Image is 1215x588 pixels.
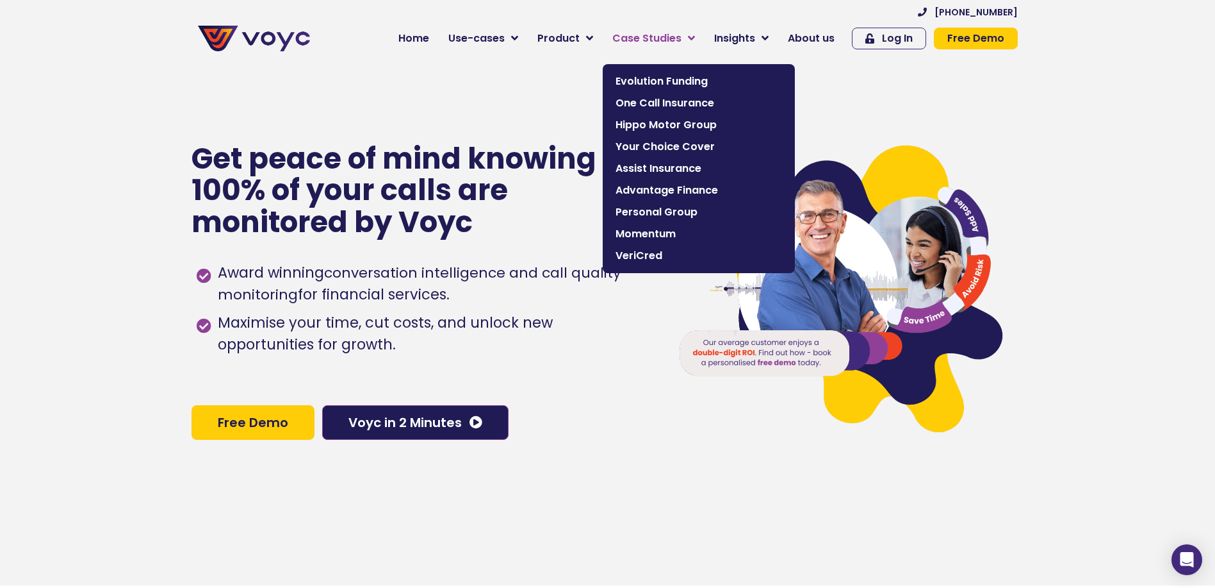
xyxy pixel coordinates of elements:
[537,31,580,46] span: Product
[616,226,782,242] span: Momentum
[192,143,667,239] p: Get peace of mind knowing that 100% of your calls are monitored by Voyc
[398,31,429,46] span: Home
[528,26,603,51] a: Product
[714,31,755,46] span: Insights
[215,262,652,306] span: Award winning for financial services.
[934,28,1018,49] a: Free Demo
[198,26,310,51] img: voyc-full-logo
[218,263,621,305] h1: conversation intelligence and call quality monitoring
[1171,544,1202,575] div: Open Intercom Messenger
[852,28,926,49] a: Log In
[218,416,288,429] span: Free Demo
[448,31,505,46] span: Use-cases
[609,158,788,180] a: Assist Insurance
[882,33,913,44] span: Log In
[778,26,844,51] a: About us
[348,416,462,429] span: Voyc in 2 Minutes
[612,31,681,46] span: Case Studies
[616,74,782,89] span: Evolution Funding
[609,223,788,245] a: Momentum
[616,117,782,133] span: Hippo Motor Group
[603,26,705,51] a: Case Studies
[616,183,782,198] span: Advantage Finance
[616,96,782,111] span: One Call Insurance
[934,8,1018,17] span: [PHONE_NUMBER]
[439,26,528,51] a: Use-cases
[616,139,782,155] span: Your Choice Cover
[192,405,314,440] a: Free Demo
[705,26,778,51] a: Insights
[170,51,202,66] span: Phone
[609,180,788,201] a: Advantage Finance
[264,267,324,280] a: Privacy Policy
[609,114,788,136] a: Hippo Motor Group
[918,8,1018,17] a: [PHONE_NUMBER]
[322,405,509,440] a: Voyc in 2 Minutes
[947,33,1004,44] span: Free Demo
[609,201,788,223] a: Personal Group
[389,26,439,51] a: Home
[609,245,788,267] a: VeriCred
[616,161,782,176] span: Assist Insurance
[616,248,782,264] span: VeriCred
[609,136,788,158] a: Your Choice Cover
[170,104,213,119] span: Job title
[215,312,652,356] span: Maximise your time, cut costs, and unlock new opportunities for growth.
[788,31,835,46] span: About us
[609,92,788,114] a: One Call Insurance
[616,205,782,220] span: Personal Group
[609,71,788,92] a: Evolution Funding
